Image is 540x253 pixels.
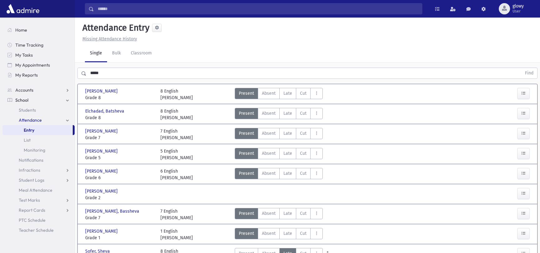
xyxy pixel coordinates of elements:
[283,90,292,97] span: Late
[126,45,157,62] a: Classroom
[15,62,50,68] span: My Appointments
[239,150,254,157] span: Present
[2,95,75,105] a: School
[85,228,119,235] span: [PERSON_NAME]
[2,50,75,60] a: My Tasks
[239,230,254,237] span: Present
[15,27,27,33] span: Home
[283,210,292,217] span: Late
[19,177,44,183] span: Student Logs
[2,135,75,145] a: List
[239,170,254,177] span: Present
[85,108,125,114] span: Elchadad, Batsheva
[85,168,119,175] span: [PERSON_NAME]
[262,210,276,217] span: Absent
[24,127,34,133] span: Entry
[19,167,40,173] span: Infractions
[160,228,193,241] div: 1 English [PERSON_NAME]
[513,9,524,14] span: User
[85,235,154,241] span: Grade 1
[19,197,40,203] span: Test Marks
[85,128,119,134] span: [PERSON_NAME]
[300,130,307,137] span: Cut
[15,87,33,93] span: Accounts
[19,157,43,163] span: Notifications
[262,90,276,97] span: Absent
[19,187,52,193] span: Meal Attendance
[160,108,193,121] div: 8 English [PERSON_NAME]
[85,154,154,161] span: Grade 5
[300,150,307,157] span: Cut
[19,227,54,233] span: Teacher Schedule
[283,150,292,157] span: Late
[283,130,292,137] span: Late
[15,97,28,103] span: School
[2,145,75,155] a: Monitoring
[283,230,292,237] span: Late
[300,90,307,97] span: Cut
[107,45,126,62] a: Bulk
[85,134,154,141] span: Grade 7
[300,210,307,217] span: Cut
[262,110,276,117] span: Absent
[85,148,119,154] span: [PERSON_NAME]
[19,107,36,113] span: Students
[85,195,154,201] span: Grade 2
[513,4,524,9] span: glowy
[85,175,154,181] span: Grade 6
[80,23,150,33] h5: Attendance Entry
[15,52,33,58] span: My Tasks
[2,25,75,35] a: Home
[300,170,307,177] span: Cut
[80,36,137,42] a: Missing Attendance History
[85,208,140,215] span: [PERSON_NAME], Bassheva
[160,168,193,181] div: 6 English [PERSON_NAME]
[2,115,75,125] a: Attendance
[2,215,75,225] a: PTC Schedule
[2,60,75,70] a: My Appointments
[85,114,154,121] span: Grade 8
[239,90,254,97] span: Present
[82,36,137,42] u: Missing Attendance History
[2,40,75,50] a: Time Tracking
[94,3,422,14] input: Search
[235,228,323,241] div: AttTypes
[262,150,276,157] span: Absent
[239,110,254,117] span: Present
[235,208,323,221] div: AttTypes
[85,215,154,221] span: Grade 7
[24,137,31,143] span: List
[235,88,323,101] div: AttTypes
[235,168,323,181] div: AttTypes
[2,85,75,95] a: Accounts
[2,185,75,195] a: Meal Attendance
[2,70,75,80] a: My Reports
[160,148,193,161] div: 5 English [PERSON_NAME]
[15,72,38,78] span: My Reports
[24,147,45,153] span: Monitoring
[19,117,42,123] span: Attendance
[521,68,537,78] button: Find
[2,105,75,115] a: Students
[5,3,41,15] img: AdmirePro
[160,128,193,141] div: 7 English [PERSON_NAME]
[262,230,276,237] span: Absent
[300,230,307,237] span: Cut
[2,195,75,205] a: Test Marks
[262,170,276,177] span: Absent
[2,165,75,175] a: Infractions
[160,88,193,101] div: 8 English [PERSON_NAME]
[235,108,323,121] div: AttTypes
[2,225,75,235] a: Teacher Schedule
[262,130,276,137] span: Absent
[235,148,323,161] div: AttTypes
[2,155,75,165] a: Notifications
[235,128,323,141] div: AttTypes
[15,42,43,48] span: Time Tracking
[85,188,119,195] span: [PERSON_NAME]
[239,130,254,137] span: Present
[85,94,154,101] span: Grade 8
[2,125,73,135] a: Entry
[160,208,193,221] div: 7 English [PERSON_NAME]
[85,45,107,62] a: Single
